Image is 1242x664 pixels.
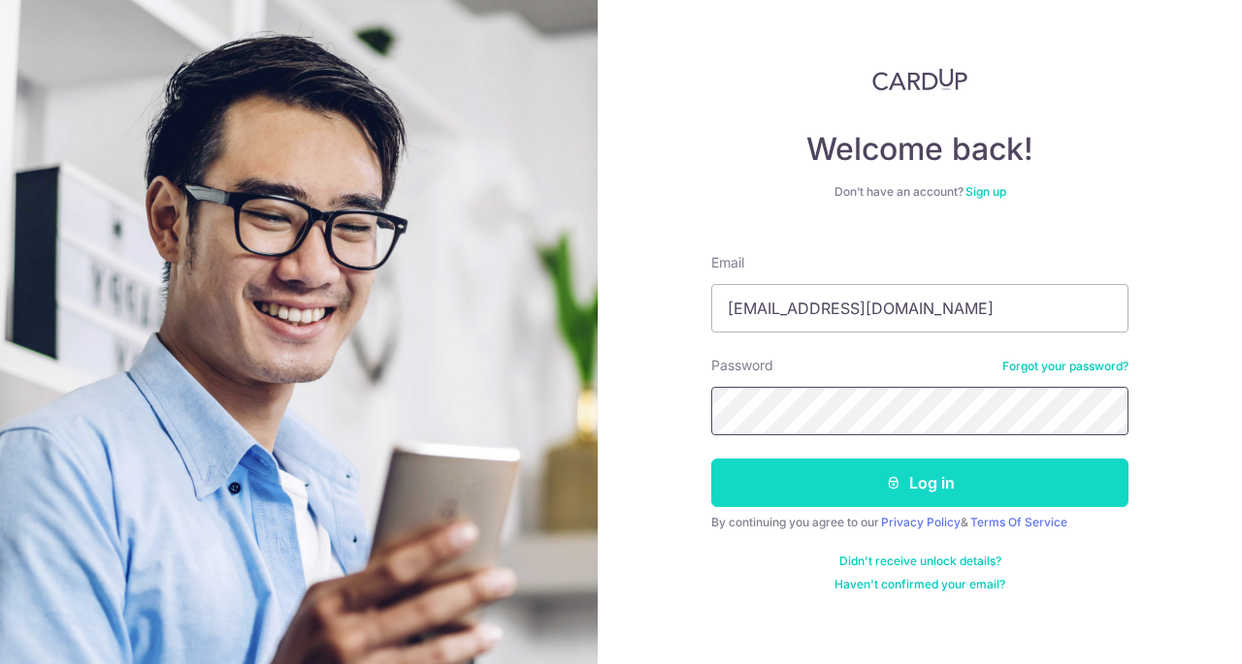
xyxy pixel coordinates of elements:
[1002,359,1128,374] a: Forgot your password?
[834,577,1005,592] a: Haven't confirmed your email?
[970,515,1067,529] a: Terms Of Service
[711,515,1128,530] div: By continuing you agree to our &
[711,184,1128,200] div: Don’t have an account?
[711,130,1128,169] h4: Welcome back!
[711,356,773,375] label: Password
[711,458,1128,507] button: Log in
[711,284,1128,332] input: Enter your Email
[872,68,967,91] img: CardUp Logo
[881,515,961,529] a: Privacy Policy
[839,553,1001,569] a: Didn't receive unlock details?
[965,184,1006,199] a: Sign up
[711,253,744,272] label: Email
